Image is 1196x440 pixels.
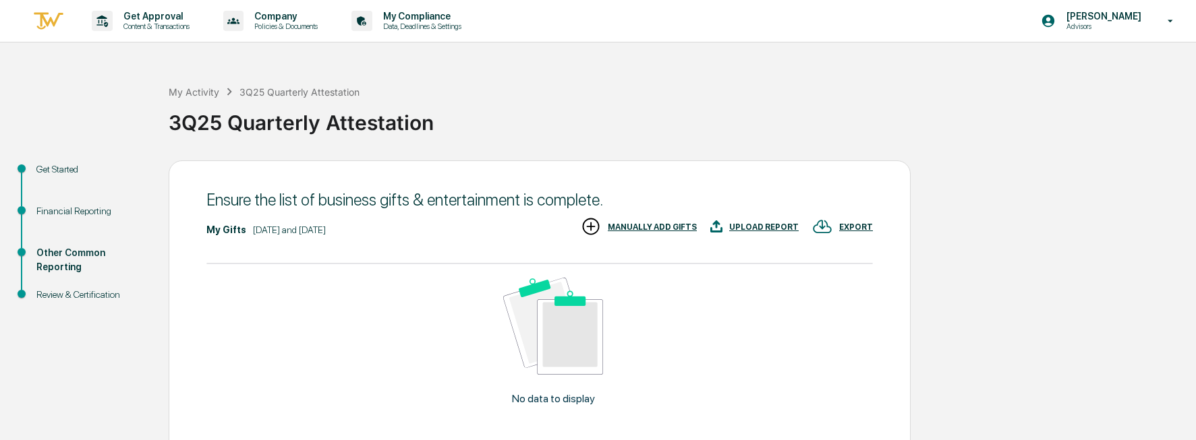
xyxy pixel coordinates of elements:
[244,11,324,22] p: Company
[36,288,147,302] div: Review & Certification
[729,222,799,232] div: UPLOAD REPORT
[581,216,601,237] img: MANUALLY ADD GIFTS
[512,392,595,405] p: No data to display
[710,216,722,237] img: UPLOAD REPORT
[36,204,147,218] div: Financial Reporting
[372,22,468,31] p: Data, Deadlines & Settings
[372,11,468,22] p: My Compliance
[1153,396,1189,432] iframe: Open customer support
[113,11,196,22] p: Get Approval
[239,86,360,98] div: 3Q25 Quarterly Attestation
[253,224,326,235] div: [DATE] and [DATE]
[32,10,65,32] img: logo
[169,100,1189,135] div: 3Q25 Quarterly Attestation
[812,216,832,237] img: EXPORT
[1056,22,1148,31] p: Advisors
[36,162,147,177] div: Get Started
[36,246,147,274] div: Other Common Reporting
[1056,11,1148,22] p: [PERSON_NAME]
[113,22,196,31] p: Content & Transactions
[839,222,873,232] div: EXPORT
[169,86,219,98] div: My Activity
[244,22,324,31] p: Policies & Documents
[206,224,246,235] div: My Gifts
[206,190,873,210] div: Ensure the list of business gifts & entertainment is complete.
[608,222,697,232] div: MANUALLY ADD GIFTS
[503,278,603,375] img: No data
